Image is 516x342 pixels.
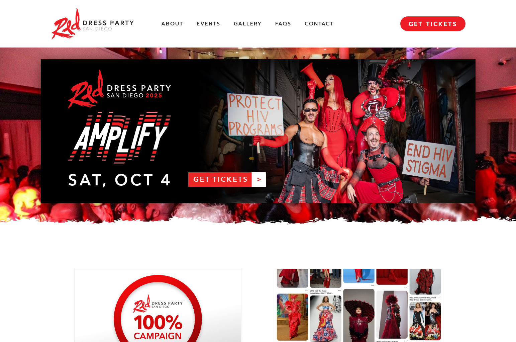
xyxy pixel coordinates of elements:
a: Events [197,20,220,27]
a: FAQs [275,20,291,27]
a: Contact [305,20,334,27]
img: Red Dress Party San Diego [51,7,134,41]
a: About [161,20,183,27]
a: GET TICKETS [400,16,466,31]
a: Gallery [234,20,262,27]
